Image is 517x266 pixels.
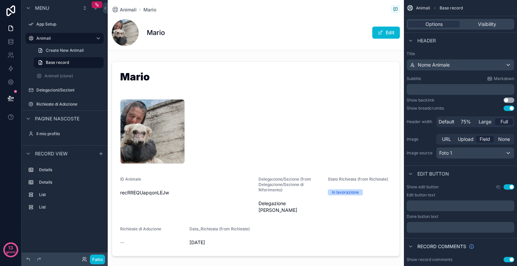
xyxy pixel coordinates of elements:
[458,136,474,143] span: Upload
[35,150,68,157] span: Record view
[147,28,165,37] h1: Mario
[36,22,102,27] label: App Setup
[34,71,104,81] a: Animali (clone)
[143,6,156,13] a: Mario
[26,85,104,96] a: Delegazioni/Sezioni
[407,222,514,233] div: scrollable content
[26,128,104,139] a: Il mio profilo
[407,119,434,124] label: Header width
[487,76,514,81] a: Markdown
[44,73,102,79] label: Animali (clone)
[6,250,15,254] font: giorni
[26,33,104,44] a: Animali
[35,5,49,11] font: Menu
[478,21,496,28] span: Visibility
[417,170,449,177] span: Edit button
[46,60,69,65] span: Base record
[34,57,104,68] a: Base record
[417,37,436,44] span: Header
[8,245,13,251] font: 13
[407,76,421,81] label: Subtitle
[498,136,510,143] span: None
[39,167,101,173] label: Details
[39,180,101,185] label: Details
[407,184,439,190] label: Show edit button
[407,214,438,219] label: Done button text
[407,150,434,156] label: Image source
[407,59,514,71] button: Nome Animale
[417,243,466,250] span: Record comments
[479,118,491,125] span: Large
[92,257,103,262] font: Fatto
[36,131,60,136] font: Il mio profilo
[46,48,84,53] span: Create New Animali
[440,5,463,11] span: Base record
[439,118,454,125] span: Default
[461,118,471,125] span: 75%
[36,36,90,41] label: Animali
[120,6,137,13] span: Animali
[36,87,74,92] font: Delegazioni/Sezioni
[407,200,514,211] div: scrollable content
[26,99,104,110] a: Richieste di Adozione
[407,137,434,142] label: Image
[407,98,435,103] div: Show backlink
[34,45,104,56] a: Create New Animali
[90,255,105,264] button: Fatto
[407,51,514,56] label: Title
[407,84,514,95] div: scrollable content
[439,150,452,156] span: Foto 1
[494,76,514,81] span: Markdown
[436,147,514,159] button: Foto 1
[407,106,444,111] div: Show breadcrumbs
[418,62,450,68] span: Nome Animale
[36,102,77,107] font: Richieste di Adozione
[442,136,451,143] span: URL
[39,204,101,210] label: List
[416,5,430,11] span: Animali
[112,6,137,13] a: Animali
[35,116,79,121] font: Pagine nascoste
[26,19,104,30] a: App Setup
[501,118,508,125] span: Full
[39,192,101,197] label: List
[425,21,443,28] span: Options
[480,136,490,143] span: Field
[372,27,400,39] button: Edit
[407,192,435,198] label: Edit button text
[22,161,108,219] div: scrollable content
